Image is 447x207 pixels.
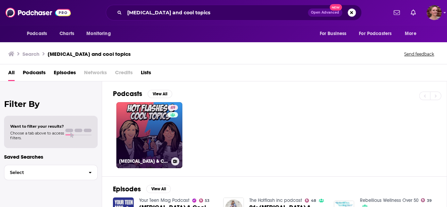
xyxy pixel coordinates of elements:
span: More [405,29,416,38]
button: open menu [22,27,56,40]
span: Charts [60,29,74,38]
span: Want to filter your results? [10,124,64,129]
button: Select [4,165,98,180]
button: open menu [400,27,425,40]
a: 48 [305,198,316,203]
p: Saved Searches [4,154,98,160]
span: Select [4,170,83,175]
span: Podcasts [27,29,47,38]
div: Search podcasts, credits, & more... [106,5,362,20]
h2: Episodes [113,185,141,193]
a: Episodes [54,67,76,81]
button: open menu [315,27,355,40]
button: open menu [354,27,401,40]
h3: Search [22,51,39,57]
a: PodcastsView All [113,90,172,98]
span: For Business [319,29,346,38]
a: All [8,67,15,81]
span: Credits [115,67,133,81]
button: Show profile menu [427,5,442,20]
a: Lists [141,67,151,81]
a: The Hotflash inc podcast [249,197,302,203]
a: Charts [55,27,78,40]
a: EpisodesView All [113,185,171,193]
a: Podcasts [23,67,46,81]
a: 39 [421,198,432,202]
a: Your Teen Mag Podcast [139,197,189,203]
a: Show notifications dropdown [391,7,402,18]
input: Search podcasts, credits, & more... [125,7,308,18]
h3: [MEDICAL_DATA] & COOL TOPICS [119,158,168,164]
h2: Podcasts [113,90,142,98]
a: Rebellious Wellness Over 50 [360,197,418,203]
button: Send feedback [402,51,436,57]
span: Choose a tab above to access filters. [10,131,64,140]
a: 53 [199,198,210,203]
button: open menu [82,27,119,40]
span: 49 [170,105,175,111]
button: View All [148,90,172,98]
span: New [330,4,342,11]
span: Networks [84,67,107,81]
a: Show notifications dropdown [408,7,418,18]
h3: [MEDICAL_DATA] and cool topics [48,51,131,57]
span: For Podcasters [359,29,392,38]
h2: Filter By [4,99,98,109]
span: 39 [427,199,432,202]
span: Logged in as katharinemidas [427,5,442,20]
span: Monitoring [86,29,111,38]
a: 49 [168,105,178,110]
span: 53 [205,199,210,202]
img: Podchaser - Follow, Share and Rate Podcasts [5,6,71,19]
span: 48 [311,199,316,202]
button: View All [146,185,171,193]
span: Open Advanced [311,11,339,14]
a: 49[MEDICAL_DATA] & COOL TOPICS [116,102,182,168]
button: Open AdvancedNew [308,9,342,17]
img: User Profile [427,5,442,20]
